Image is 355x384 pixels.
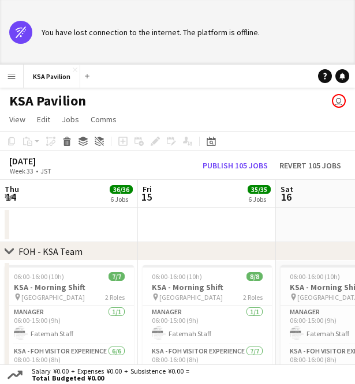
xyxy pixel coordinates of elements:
div: 6 Jobs [248,195,270,204]
div: Salary ¥0.00 + Expenses ¥0.00 + Subsistence ¥0.00 = [25,368,192,382]
span: 7/7 [109,272,125,281]
div: 6 Jobs [110,195,132,204]
div: FOH - KSA Team [18,246,83,257]
span: View [9,114,25,125]
span: 35/35 [248,185,271,194]
span: 36/36 [110,185,133,194]
span: 2 Roles [105,293,125,302]
span: 15 [141,190,152,204]
div: You have lost connection to the internet. The platform is offline. [42,27,260,37]
span: Edit [37,114,50,125]
a: Jobs [57,112,84,127]
button: Publish 105 jobs [198,159,272,172]
span: 06:00-16:00 (10h) [152,272,202,281]
app-card-role: Manager1/106:00-15:00 (9h)Fatemah Staff [5,306,134,345]
span: [GEOGRAPHIC_DATA] [159,293,223,302]
span: Fri [143,184,152,194]
span: [GEOGRAPHIC_DATA] [21,293,85,302]
span: 14 [3,190,19,204]
button: Revert 105 jobs [275,159,346,172]
span: 16 [279,190,293,204]
a: View [5,112,30,127]
span: Week 33 [7,167,36,175]
a: Comms [86,112,121,127]
h3: KSA - Morning Shift [143,282,272,292]
span: 06:00-16:00 (10h) [14,272,64,281]
span: Comms [91,114,117,125]
span: 06:00-16:00 (10h) [290,272,340,281]
span: Total Budgeted ¥0.00 [32,375,189,382]
span: 8/8 [246,272,263,281]
span: Jobs [62,114,79,125]
span: Thu [5,184,19,194]
h3: KSA - Morning Shift [5,282,134,292]
h1: KSA Pavilion [9,92,86,110]
app-user-avatar: Asami Saga [332,94,346,108]
span: Sat [281,184,293,194]
div: JST [40,167,51,175]
button: KSA Pavilion [24,65,80,88]
span: 2 Roles [243,293,263,302]
div: [DATE] [9,155,78,167]
app-card-role: Manager1/106:00-15:00 (9h)Fatemah Staff [143,306,272,345]
a: Edit [32,112,55,127]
